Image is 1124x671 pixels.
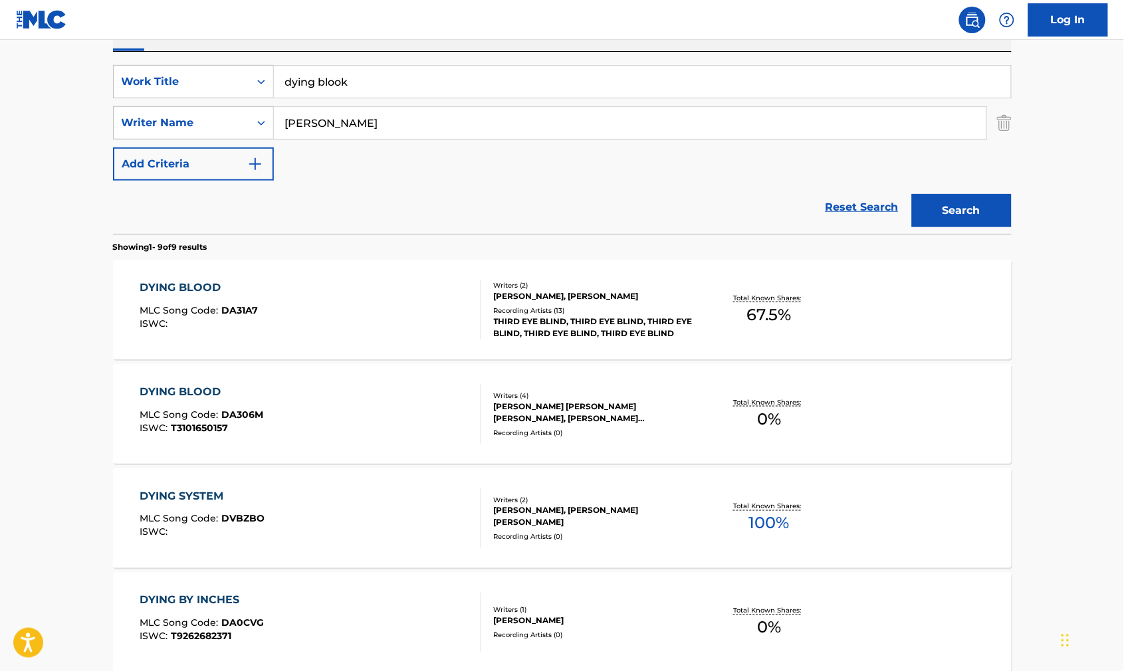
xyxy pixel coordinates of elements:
[140,384,263,400] div: DYING BLOOD
[171,630,231,642] span: T9262682371
[494,505,695,529] div: [PERSON_NAME], [PERSON_NAME] [PERSON_NAME]
[140,488,265,504] div: DYING SYSTEM
[113,364,1012,464] a: DYING BLOODMLC Song Code:DA306MISWC:T3101650157Writers (4)[PERSON_NAME] [PERSON_NAME] [PERSON_NAM...
[734,606,805,616] p: Total Known Shares:
[494,605,695,615] div: Writers ( 1 )
[140,630,171,642] span: ISWC :
[1062,621,1069,660] div: Drag
[734,293,805,303] p: Total Known Shares:
[994,7,1020,33] div: Help
[221,617,264,629] span: DA0CVG
[140,304,221,316] span: MLC Song Code :
[494,306,695,316] div: Recording Artists ( 13 )
[1028,3,1108,37] a: Log In
[113,468,1012,568] a: DYING SYSTEMMLC Song Code:DVBZBOISWC:Writers (2)[PERSON_NAME], [PERSON_NAME] [PERSON_NAME]Recordi...
[113,241,207,253] p: Showing 1 - 9 of 9 results
[494,316,695,339] div: THIRD EYE BLIND, THIRD EYE BLIND, THIRD EYE BLIND, THIRD EYE BLIND, THIRD EYE BLIND
[494,615,695,627] div: [PERSON_NAME]
[221,513,265,525] span: DVBZBO
[140,617,221,629] span: MLC Song Code :
[140,593,264,609] div: DYING BY INCHES
[997,106,1012,140] img: Delete Criterion
[757,407,781,431] span: 0 %
[757,616,781,640] span: 0 %
[494,532,695,542] div: Recording Artists ( 0 )
[494,290,695,302] div: [PERSON_NAME], [PERSON_NAME]
[494,630,695,640] div: Recording Artists ( 0 )
[140,513,221,525] span: MLC Song Code :
[16,10,67,29] img: MLC Logo
[140,318,171,330] span: ISWC :
[113,65,1012,234] form: Search Form
[964,12,980,28] img: search
[122,74,241,90] div: Work Title
[122,115,241,131] div: Writer Name
[171,422,228,434] span: T3101650157
[912,194,1012,227] button: Search
[140,526,171,538] span: ISWC :
[494,495,695,505] div: Writers ( 2 )
[221,409,263,421] span: DA306M
[140,422,171,434] span: ISWC :
[113,147,274,181] button: Add Criteria
[734,502,805,512] p: Total Known Shares:
[999,12,1015,28] img: help
[247,156,263,172] img: 9d2ae6d4665cec9f34b9.svg
[749,512,790,535] span: 100 %
[494,391,695,401] div: Writers ( 4 )
[747,303,792,327] span: 67.5 %
[494,401,695,425] div: [PERSON_NAME] [PERSON_NAME] [PERSON_NAME], [PERSON_NAME] [PERSON_NAME], [PERSON_NAME]
[1058,607,1124,671] iframe: Chat Widget
[734,397,805,407] p: Total Known Shares:
[140,280,258,296] div: DYING BLOOD
[113,260,1012,359] a: DYING BLOODMLC Song Code:DA31A7ISWC:Writers (2)[PERSON_NAME], [PERSON_NAME]Recording Artists (13)...
[140,409,221,421] span: MLC Song Code :
[494,280,695,290] div: Writers ( 2 )
[959,7,986,33] a: Public Search
[221,304,258,316] span: DA31A7
[494,428,695,438] div: Recording Artists ( 0 )
[819,193,905,222] a: Reset Search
